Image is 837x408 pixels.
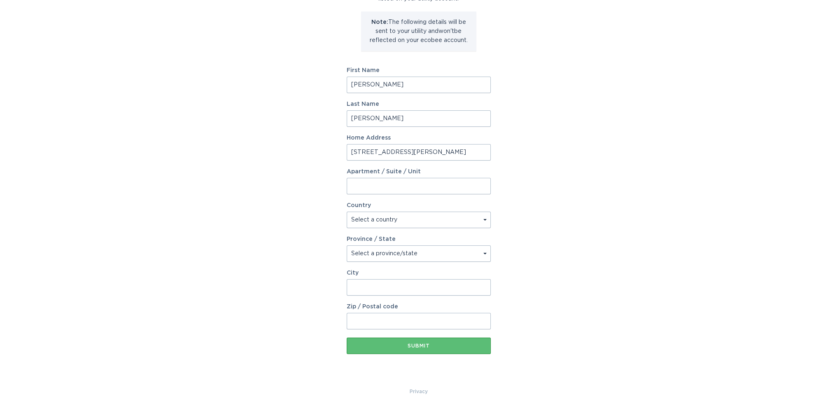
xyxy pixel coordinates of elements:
strong: Note: [371,19,388,25]
button: Submit [347,338,491,354]
a: Privacy Policy & Terms of Use [410,387,428,396]
label: Country [347,203,371,208]
label: Zip / Postal code [347,304,491,310]
label: Province / State [347,236,396,242]
label: Apartment / Suite / Unit [347,169,491,175]
label: City [347,270,491,276]
label: Last Name [347,101,491,107]
p: The following details will be sent to your utility and won't be reflected on your ecobee account. [367,18,470,45]
div: Submit [351,343,487,348]
label: First Name [347,68,491,73]
label: Home Address [347,135,491,141]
